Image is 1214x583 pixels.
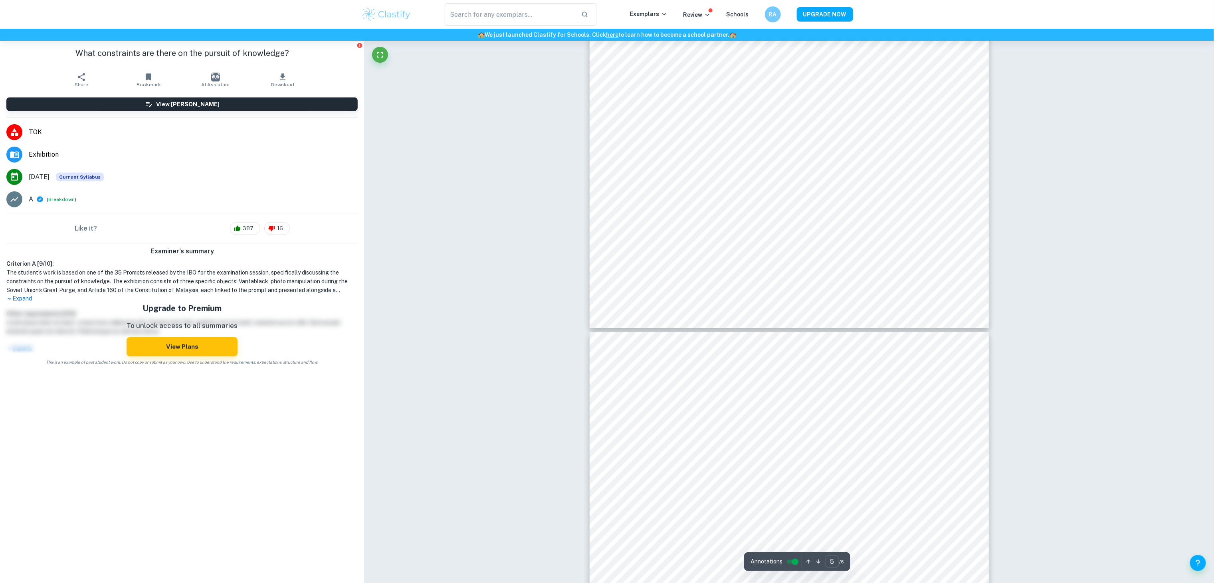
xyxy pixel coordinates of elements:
span: ( ) [47,196,76,203]
span: Annotations [751,557,782,566]
h6: Examiner's summary [3,247,361,256]
p: Exemplars [630,10,667,18]
p: To unlock access to all summaries [127,321,238,331]
span: Exhibition [29,150,358,159]
input: Search for any exemplars... [445,3,575,26]
p: Review [683,10,711,19]
span: 🏫 [478,32,485,38]
h6: RA [768,10,777,19]
h6: Like it? [75,224,97,233]
a: Schools [727,11,749,18]
h5: Upgrade to Premium [127,302,238,314]
span: 387 [238,225,258,233]
img: Clastify logo [361,6,412,22]
span: TOK [29,127,358,137]
span: Download [271,82,295,88]
button: RA [765,6,781,22]
button: AI Assistant [182,69,249,91]
h6: View [PERSON_NAME] [156,100,220,109]
span: Current Syllabus [56,173,104,181]
span: Bookmark [137,82,161,88]
p: A [29,195,33,204]
button: View [PERSON_NAME] [6,97,358,111]
span: Share [75,82,88,88]
div: 16 [264,222,290,235]
button: Help and Feedback [1190,555,1206,571]
h6: We just launched Clastify for Schools. Click to learn how to become a school partner. [2,30,1212,39]
button: Download [249,69,316,91]
div: This exemplar is based on the current syllabus. Feel free to refer to it for inspiration/ideas wh... [56,173,104,181]
span: AI Assistant [201,82,230,88]
h1: The student’s work is based on one of the 35 Prompts released by the IBO for the examination sess... [6,268,358,294]
button: View Plans [127,337,238,356]
h1: What constraints are there on the pursuit of knowledge? [6,47,358,59]
button: Fullscreen [372,47,388,63]
span: 🏫 [729,32,736,38]
button: UPGRADE NOW [797,7,853,22]
button: Report issue [356,42,362,48]
img: AI Assistant [211,73,220,82]
div: 387 [230,222,260,235]
button: Bookmark [115,69,182,91]
span: / 6 [839,558,844,565]
p: Expand [6,294,358,303]
a: here [606,32,618,38]
h6: Criterion A [ 9 / 10 ]: [6,259,358,268]
span: This is an example of past student work. Do not copy or submit as your own. Use to understand the... [3,359,361,365]
button: Breakdown [48,196,75,203]
button: Share [48,69,115,91]
span: [DATE] [29,172,50,182]
span: 16 [273,225,287,233]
